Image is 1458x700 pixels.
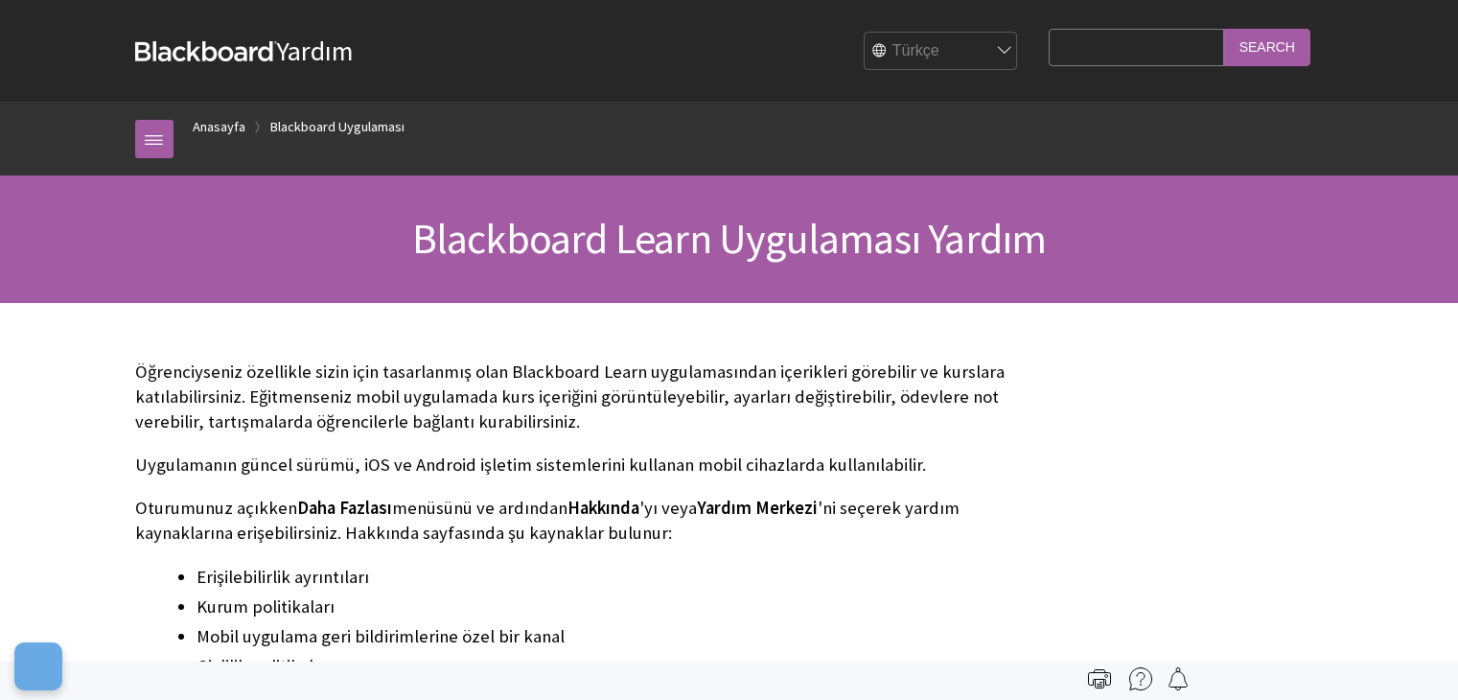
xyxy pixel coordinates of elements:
li: Gizlilik politikaları [197,653,1040,680]
li: Erişilebilirlik ayrıntıları [197,564,1040,591]
button: Açık Tercihler [14,642,62,690]
span: Blackboard Learn Uygulaması Yardım [412,212,1047,265]
p: Uygulamanın güncel sürümü, iOS ve Android işletim sistemlerini kullanan mobil cihazlarda kullanıl... [135,453,1040,478]
li: Mobil uygulama geri bildirimlerine özel bir kanal [197,623,1040,650]
span: Hakkında [567,497,639,519]
select: Site Language Selector [865,33,1018,71]
li: Kurum politikaları [197,594,1040,620]
img: Print [1088,667,1111,690]
img: More help [1129,667,1152,690]
span: Yardım Merkezi [697,497,818,519]
strong: Blackboard [135,41,277,61]
span: Daha Fazlası [297,497,392,519]
p: Oturumunuz açıkken menüsünü ve ardından 'yı veya 'ni seçerek yardım kaynaklarına erişebilirsiniz.... [135,496,1040,546]
p: Öğrenciyseniz özellikle sizin için tasarlanmış olan Blackboard Learn uygulamasından içerikleri gö... [135,360,1040,435]
a: Anasayfa [193,115,245,139]
a: Blackboard Uygulaması [270,115,405,139]
input: Search [1224,29,1310,66]
a: BlackboardYardım [135,34,354,68]
img: Follow this page [1167,667,1190,690]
